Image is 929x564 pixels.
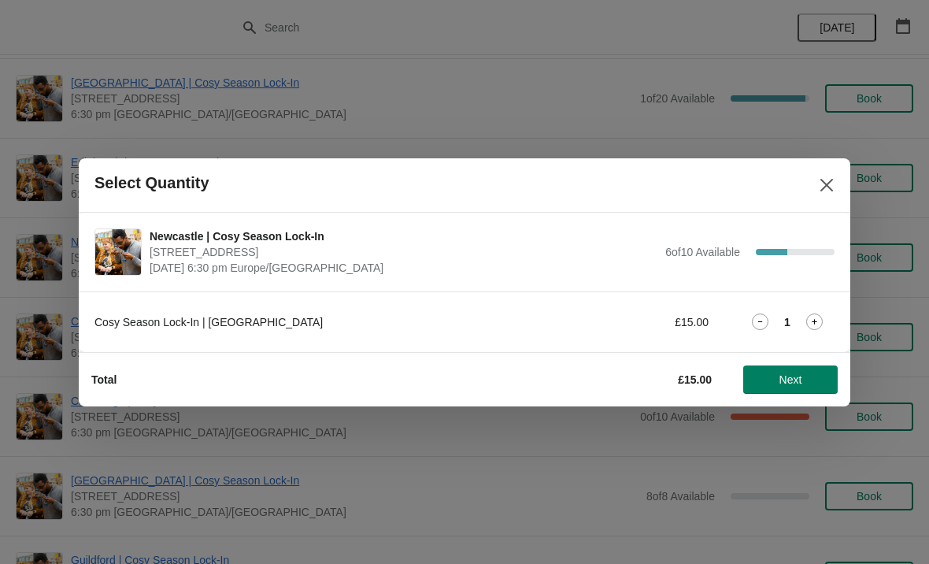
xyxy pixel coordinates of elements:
div: £15.00 [563,314,709,330]
h2: Select Quantity [94,174,209,192]
img: Newcastle | Cosy Season Lock-In | 123 Grainger Street, Newcastle upon Tyne NE1 5AE, UK | Septembe... [95,229,141,275]
strong: £15.00 [678,373,712,386]
strong: Total [91,373,117,386]
span: Newcastle | Cosy Season Lock-In [150,228,657,244]
span: 6 of 10 Available [665,246,740,258]
strong: 1 [784,314,790,330]
span: [DATE] 6:30 pm Europe/[GEOGRAPHIC_DATA] [150,260,657,276]
span: [STREET_ADDRESS] [150,244,657,260]
button: Next [743,365,838,394]
span: Next [779,373,802,386]
button: Close [812,171,841,199]
div: Cosy Season Lock-In | [GEOGRAPHIC_DATA] [94,314,531,330]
